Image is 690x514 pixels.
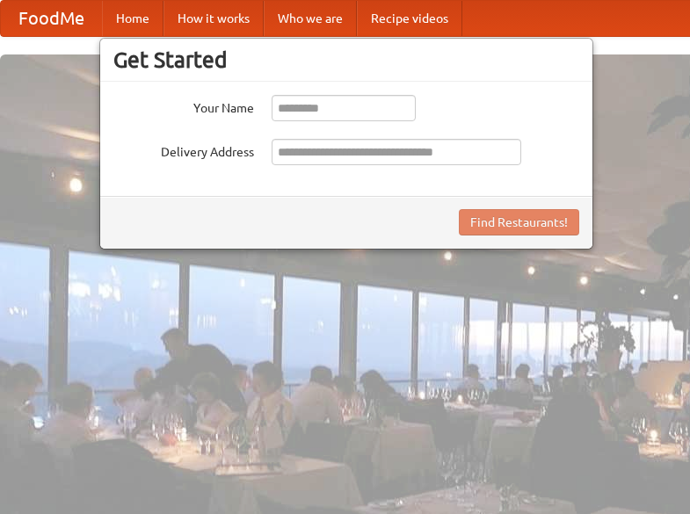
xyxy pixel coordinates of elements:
[113,95,254,117] label: Your Name
[163,1,264,36] a: How it works
[459,209,579,235] button: Find Restaurants!
[357,1,462,36] a: Recipe videos
[102,1,163,36] a: Home
[113,139,254,161] label: Delivery Address
[1,1,102,36] a: FoodMe
[113,47,579,73] h3: Get Started
[264,1,357,36] a: Who we are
